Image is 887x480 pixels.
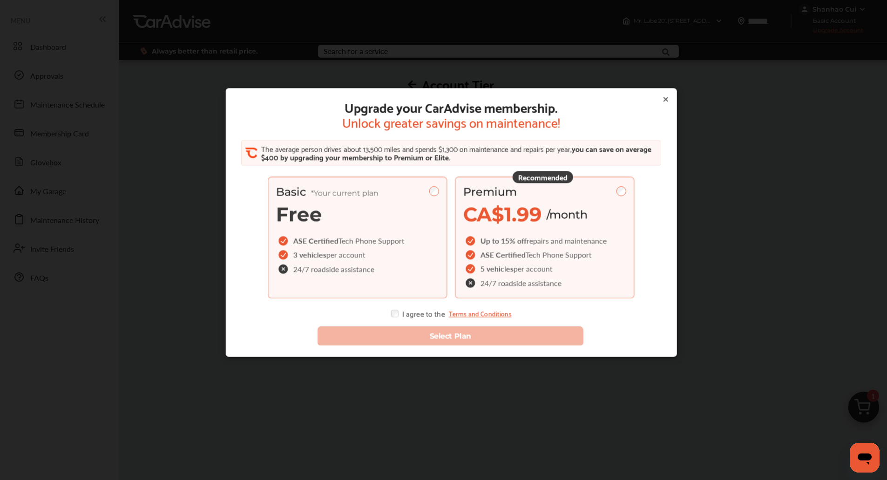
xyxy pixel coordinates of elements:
[466,250,477,260] img: checkIcon.6d469ec1.svg
[448,310,511,318] a: Terms and Conditions
[391,310,511,318] div: I agree to the
[293,250,326,260] span: 3 vehicles
[850,443,880,473] iframe: Button to launch messaging window
[293,265,374,273] span: 24/7 roadside assistance
[261,142,651,163] span: you can save on average $400 by upgrading your membership to Premium or Elite.
[514,264,553,274] span: per account
[466,237,477,246] img: checkIcon.6d469ec1.svg
[276,203,322,227] span: Free
[513,171,573,183] div: Recommended
[342,100,560,115] span: Upgrade your CarAdvise membership.
[342,115,560,129] span: Unlock greater savings on maintenance!
[293,236,339,246] span: ASE Certified
[481,250,526,260] span: ASE Certified
[339,236,405,246] span: Tech Phone Support
[463,185,517,199] span: Premium
[463,203,542,227] span: CA$1.99
[311,189,379,198] span: *Your current plan
[276,185,379,199] span: Basic
[481,264,514,274] span: 5 vehicles
[278,237,290,246] img: checkIcon.6d469ec1.svg
[245,147,257,159] img: CA_CheckIcon.cf4f08d4.svg
[526,250,592,260] span: Tech Phone Support
[278,250,290,260] img: checkIcon.6d469ec1.svg
[466,264,477,274] img: checkIcon.6d469ec1.svg
[278,264,290,274] img: check-cross-icon.c68f34ea.svg
[261,142,572,155] span: The average person drives about 13,500 miles and spends $1,300 on maintenance and repairs per year,
[547,208,588,221] span: /month
[481,236,527,246] span: Up to 15% off
[466,278,477,288] img: check-cross-icon.c68f34ea.svg
[527,236,607,246] span: repairs and maintenance
[481,279,562,287] span: 24/7 roadside assistance
[326,250,366,260] span: per account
